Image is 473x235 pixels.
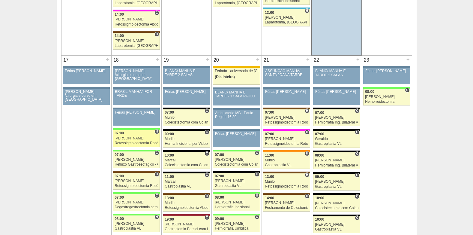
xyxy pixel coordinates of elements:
div: Herniorrafia Umbilical [215,227,258,230]
span: Consultório [355,130,359,135]
div: Herniorrafia Incisional [215,205,258,209]
span: Consultório [355,108,359,113]
div: 22 [312,56,321,65]
span: 10:00 [315,217,324,221]
span: Hospital [154,172,159,177]
a: Férias [PERSON_NAME] [63,68,109,84]
a: H 14:00 [PERSON_NAME] Fechamento de Colostomia ou Enterostomia [263,195,310,212]
div: Key: Aviso [213,87,260,89]
div: Key: Blanc [313,129,360,131]
span: Hospital [305,108,309,113]
div: BLANC/ MANHÃ E TARDE 2 SALAS [165,69,208,77]
div: Colecistectomia com Colangiografia VL [215,163,258,166]
div: 17 [61,56,71,65]
div: Key: Brasil [113,214,160,215]
a: C 09:00 [PERSON_NAME] Herniorrafia Umbilical [213,215,260,232]
div: Key: Blanc [163,172,210,173]
div: Key: Brasil [213,192,260,194]
div: Key: Brasil [113,192,160,194]
a: C 07:00 [PERSON_NAME] Gastroplastia VL [213,173,260,190]
a: C 07:00 [PERSON_NAME] Degastrogastrectomia sem vago [113,194,160,211]
div: Key: Brasil [113,150,160,151]
span: 08:00 [215,195,224,200]
div: [PERSON_NAME] [115,179,158,183]
a: C 07:00 [PERSON_NAME] Herniorrafia Ing. Bilateral VL [313,109,360,126]
span: Consultório [205,108,209,113]
a: Férias [PERSON_NAME] [263,89,310,105]
span: Hospital [205,194,209,199]
div: [PERSON_NAME] [315,223,358,227]
span: 11:00 [165,175,174,179]
div: Colecistectomia com Colangiografia VL [165,121,208,124]
span: 07:00 [315,111,324,115]
a: Férias [PERSON_NAME] [163,89,210,105]
span: 07:00 [115,174,124,178]
div: Key: Pro Matre [113,10,160,11]
div: Gastroplastia VL [315,142,358,146]
div: Herniorrafia Ing. Bilateral VL [315,121,358,124]
div: Feriado - aniversário de [GEOGRAPHIC_DATA] [215,69,258,73]
div: Retossigmoidectomia Abdominal VL [165,206,208,210]
div: [PERSON_NAME] [115,158,158,162]
a: BLANC/ MANHÃ E TARDE - 1 SALA PAULO [213,89,260,105]
div: Retossigmoidectomia Robótica [115,141,158,145]
span: 07:00 [215,153,224,157]
a: H 13:00 Murilo Retossigmoidectomia Robótica [263,173,310,190]
a: H 08:00 [PERSON_NAME] Herniorrafia Incisional [213,194,260,211]
span: Hospital [305,130,309,135]
div: Herniorrafia Ing. Bilateral VL [315,163,358,167]
div: Key: Santa Joana [263,108,310,109]
span: Hospital [154,215,159,219]
div: Férias [PERSON_NAME] [65,69,108,73]
div: Gastroplastia VL [315,227,358,231]
span: Consultório [154,151,159,155]
span: 11:00 [265,153,274,157]
div: [PERSON_NAME] [115,200,158,204]
span: 07:00 [165,110,174,114]
div: Key: Neomater [263,8,310,9]
div: Laparotomia, [GEOGRAPHIC_DATA], Drenagem, Bridas VL [215,1,258,5]
a: H 07:00 [PERSON_NAME] Retossigmoidectomia Robótica [263,109,310,126]
span: 07:00 [215,174,224,178]
a: BRASIL MANHÃ/ IFOR TARDE [113,89,160,105]
div: Key: Blanc [313,215,360,216]
a: C 08:00 [PERSON_NAME] Hemorroidectomia [363,89,410,105]
a: ASSUNÇÃO MANHÃ/ SANTA JOANA TARDE [263,68,310,84]
div: Gastroplastia VL [165,185,208,188]
a: C 10:00 [PERSON_NAME] Colecistectomia com Colangiografia VL [313,195,360,212]
span: 19:00 [165,217,174,221]
div: [PERSON_NAME] [115,222,158,226]
div: 20 [212,56,221,65]
div: Férias [PERSON_NAME] [315,90,358,94]
div: Marcal [165,180,208,184]
div: Key: Aviso [113,87,160,89]
span: Consultório [255,172,259,177]
div: Colecistectomia com Colangiografia VL [165,163,208,167]
div: Laparotomia, [GEOGRAPHIC_DATA], Drenagem, Bridas VL [265,20,308,24]
span: 07:00 [115,131,124,135]
div: Férias [PERSON_NAME] [365,69,408,73]
div: [PERSON_NAME] [215,158,258,162]
a: Férias [PERSON_NAME] [363,68,410,84]
div: [PERSON_NAME] /cirurgia e curso em [GEOGRAPHIC_DATA] [115,69,158,81]
div: ASSUNÇÃO MANHÃ/ SANTA JOANA TARDE [265,69,308,77]
div: Key: Brasil [213,150,260,151]
a: BLANC/ MANHÃ E TARDE 2 SALAS [313,68,360,84]
div: Férias [PERSON_NAME] [215,132,258,136]
div: Key: Aviso [313,87,360,89]
span: 07:00 [265,132,274,136]
span: Consultório [205,172,209,177]
a: H 08:00 [PERSON_NAME] Gastroplastia VL [113,215,160,232]
a: [PERSON_NAME] /cirurgia e curso em [GEOGRAPHIC_DATA] [113,68,160,84]
span: Consultório [205,130,209,135]
div: Key: Blanc [163,129,210,131]
div: Murilo [165,201,208,205]
div: 18 [112,56,121,65]
div: Key: Feriado [213,66,260,68]
a: C 09:00 Murilo Hernia Incisional por Video [163,131,210,148]
div: Gastrectomia Parcial com Linfadenectomia [165,227,208,231]
span: Consultório [405,88,409,93]
div: + [205,56,210,63]
span: 09:00 [315,175,324,179]
span: Consultório [355,173,359,178]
